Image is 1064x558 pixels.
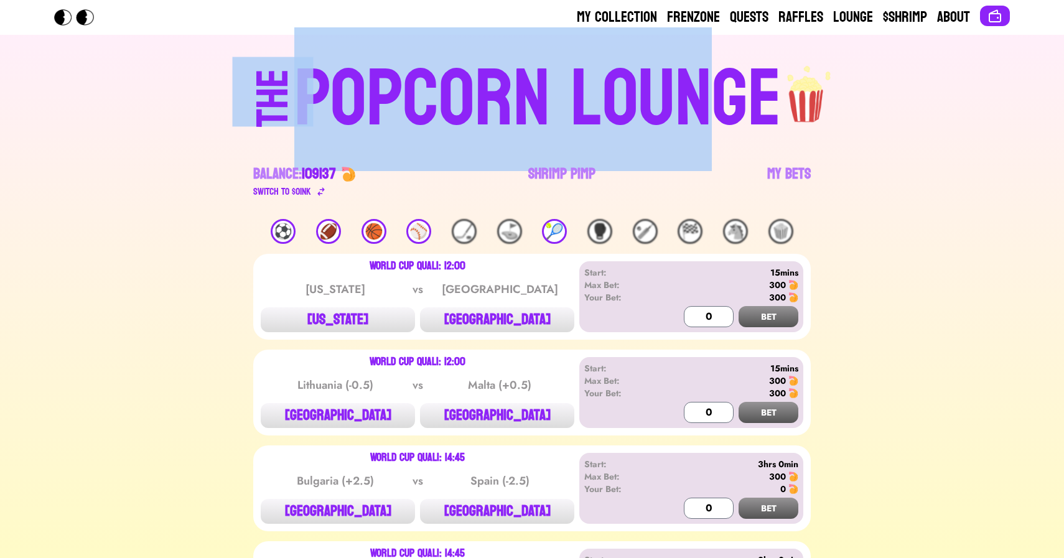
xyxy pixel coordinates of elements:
div: 3hrs 0min [656,458,798,470]
div: 🏈 [316,219,341,244]
div: 🥊 [587,219,612,244]
button: [GEOGRAPHIC_DATA] [420,403,574,428]
div: ⛳️ [497,219,522,244]
button: [GEOGRAPHIC_DATA] [261,403,415,428]
div: Your Bet: [584,387,656,399]
div: 0 [780,483,786,495]
div: vs [410,281,426,298]
div: 🐴 [723,219,748,244]
div: 🏏 [633,219,658,244]
div: ⚾️ [406,219,431,244]
span: 109137 [302,160,336,187]
img: 🍤 [788,280,798,290]
img: 🍤 [788,292,798,302]
div: Balance: [253,164,336,184]
a: Lounge [833,7,873,27]
div: 300 [769,374,786,387]
div: 🏁 [678,219,702,244]
a: Quests [730,7,768,27]
div: Max Bet: [584,374,656,387]
div: Malta (+0.5) [437,376,562,394]
div: [US_STATE] [273,281,398,298]
a: My Collection [577,7,657,27]
div: World Cup Quali: 12:00 [370,261,465,271]
img: 🍤 [788,388,798,398]
div: 🏒 [452,219,477,244]
div: 🎾 [542,219,567,244]
a: Shrimp Pimp [528,164,595,199]
div: 15mins [656,266,798,279]
button: BET [739,402,798,423]
div: 300 [769,291,786,304]
div: [GEOGRAPHIC_DATA] [437,281,562,298]
button: [GEOGRAPHIC_DATA] [420,499,574,524]
button: [GEOGRAPHIC_DATA] [261,499,415,524]
div: Your Bet: [584,291,656,304]
div: ⚽️ [271,219,296,244]
div: THE [251,69,296,152]
button: BET [739,306,798,327]
div: 🏀 [362,219,386,244]
img: popcorn [782,55,833,124]
div: Max Bet: [584,279,656,291]
div: vs [410,472,426,490]
div: 300 [769,470,786,483]
div: 300 [769,387,786,399]
img: 🍤 [788,472,798,481]
div: vs [410,376,426,394]
div: Bulgaria (+2.5) [273,472,398,490]
img: Popcorn [54,9,104,26]
div: POPCORN LOUNGE [294,60,782,139]
img: Connect wallet [987,9,1002,24]
div: Start: [584,266,656,279]
div: Start: [584,362,656,374]
div: 🍿 [768,219,793,244]
div: Your Bet: [584,483,656,495]
button: BET [739,498,798,519]
img: 🍤 [788,376,798,386]
a: THEPOPCORN LOUNGEpopcorn [149,55,915,139]
a: My Bets [767,164,811,199]
a: About [937,7,970,27]
div: 15mins [656,362,798,374]
div: World Cup Quali: 12:00 [370,357,465,367]
div: World Cup Quali: 14:45 [370,453,465,463]
a: Frenzone [667,7,720,27]
img: 🍤 [341,167,356,182]
div: 300 [769,279,786,291]
div: Switch to $ OINK [253,184,311,199]
a: $Shrimp [883,7,927,27]
div: Start: [584,458,656,470]
div: Max Bet: [584,470,656,483]
button: [US_STATE] [261,307,415,332]
a: Raffles [778,7,823,27]
img: 🍤 [788,484,798,494]
button: [GEOGRAPHIC_DATA] [420,307,574,332]
div: Spain (-2.5) [437,472,562,490]
div: Lithuania (-0.5) [273,376,398,394]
